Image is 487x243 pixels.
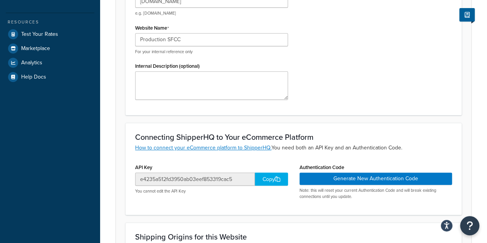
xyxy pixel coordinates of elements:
[21,60,42,66] span: Analytics
[135,133,452,141] h3: Connecting ShipperHQ to Your eCommerce Platform
[255,173,288,186] div: Copy
[300,164,344,170] label: Authentication Code
[135,233,452,241] h3: Shipping Origins for this Website
[135,164,152,170] label: API Key
[6,56,94,70] a: Analytics
[135,10,288,16] p: e.g. [DOMAIN_NAME]
[6,19,94,25] div: Resources
[21,45,50,52] span: Marketplace
[135,188,288,194] p: You cannot edit the API Key
[135,144,452,152] p: You need both an API Key and an Authentication Code.
[135,25,169,31] label: Website Name
[21,74,46,80] span: Help Docs
[135,144,271,152] a: How to connect your eCommerce platform to ShipperHQ.
[6,70,94,84] a: Help Docs
[135,49,288,55] p: For your internal reference only
[459,8,475,22] button: Show Help Docs
[6,27,94,41] a: Test Your Rates
[300,188,452,199] p: Note: this will reset your current Authentication Code and will break existing connections until ...
[300,173,452,185] button: Generate New Authentication Code
[21,31,58,38] span: Test Your Rates
[460,216,479,235] button: Open Resource Center
[135,63,200,69] label: Internal Description (optional)
[6,42,94,55] a: Marketplace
